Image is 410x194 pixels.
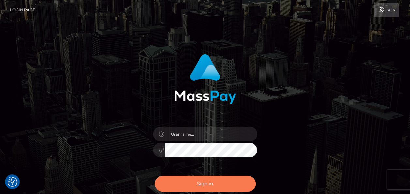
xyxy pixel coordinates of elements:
[165,127,257,141] input: Username...
[155,176,256,192] button: Sign in
[374,3,399,17] a: Login
[10,3,35,17] a: Login Page
[8,177,17,187] button: Consent Preferences
[8,177,17,187] img: Revisit consent button
[174,54,236,104] img: MassPay Login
